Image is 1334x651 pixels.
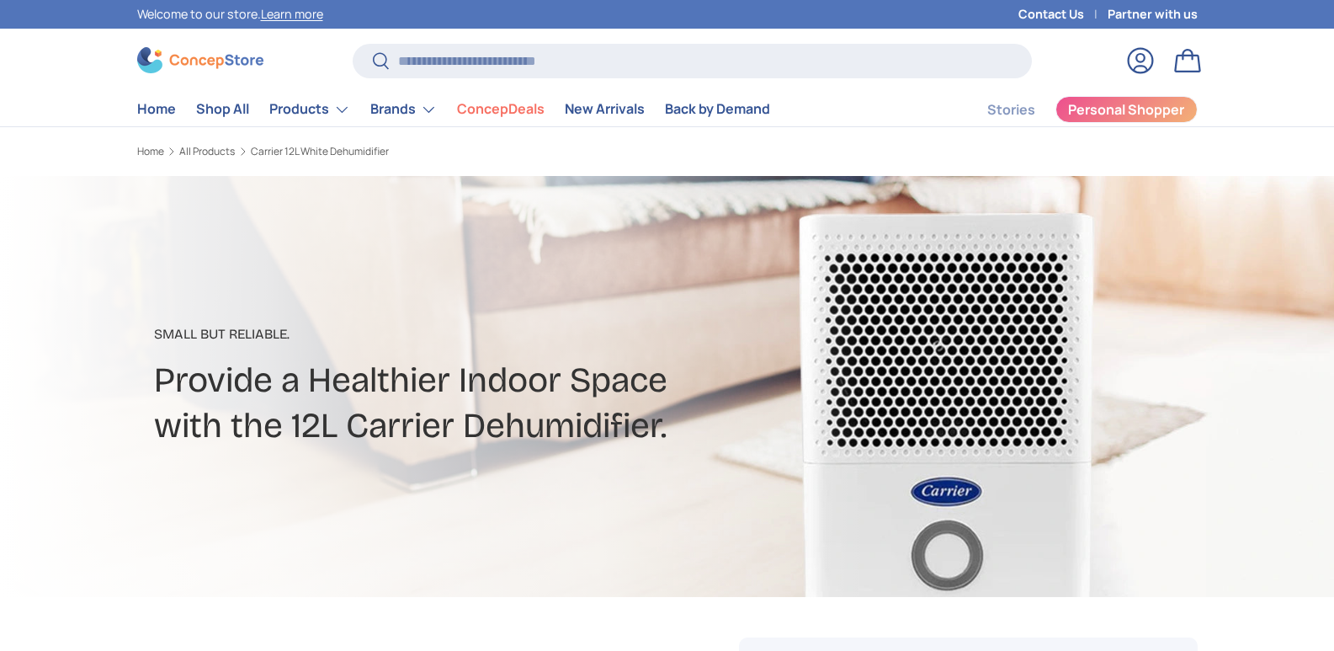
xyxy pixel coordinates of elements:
summary: Products [259,93,360,126]
a: Brands [370,93,437,126]
a: Products [269,93,350,126]
p: Welcome to our store. [137,5,323,24]
nav: Breadcrumbs [137,144,699,159]
a: Personal Shopper [1055,96,1198,123]
a: All Products [179,147,235,157]
a: Home [137,93,176,125]
a: Back by Demand [665,93,770,125]
a: Contact Us [1018,5,1108,24]
a: New Arrivals [565,93,645,125]
nav: Secondary [947,93,1198,126]
p: Small But Reliable. [154,324,800,344]
nav: Primary [137,93,770,126]
a: ConcepDeals [457,93,545,125]
a: Learn more [261,6,323,22]
summary: Brands [360,93,447,126]
h2: Provide a Healthier Indoor Space with the 12L Carrier Dehumidifier. [154,358,800,449]
a: Home [137,147,164,157]
a: Partner with us [1108,5,1198,24]
a: Carrier 12L White Dehumidifier [251,147,389,157]
img: ConcepStore [137,47,263,73]
span: Personal Shopper [1068,103,1184,116]
a: Shop All [196,93,249,125]
a: Stories [987,93,1035,126]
